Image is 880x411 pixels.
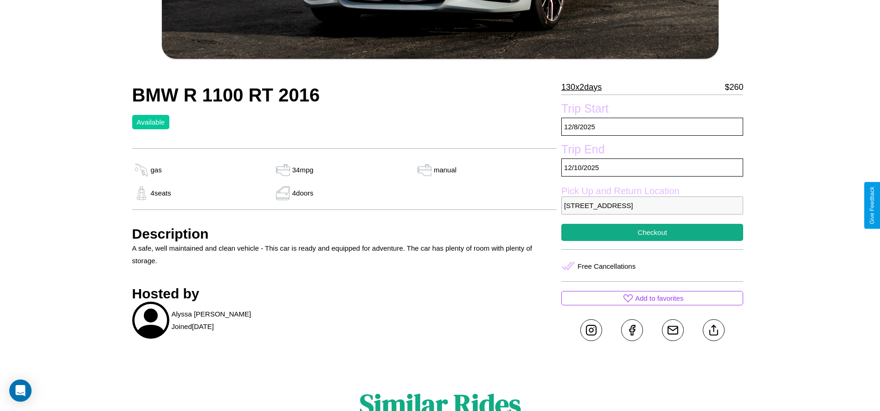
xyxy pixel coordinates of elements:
[415,163,434,177] img: gas
[561,158,743,177] p: 12 / 10 / 2025
[578,260,636,272] p: Free Cancellations
[274,186,292,200] img: gas
[561,224,743,241] button: Checkout
[635,292,683,304] p: Add to favorites
[292,164,314,176] p: 34 mpg
[561,186,743,196] label: Pick Up and Return Location
[132,85,557,106] h2: BMW R 1100 RT 2016
[561,143,743,158] label: Trip End
[172,320,214,333] p: Joined [DATE]
[869,187,875,224] div: Give Feedback
[132,186,151,200] img: gas
[561,102,743,118] label: Trip Start
[561,80,602,95] p: 130 x 2 days
[274,163,292,177] img: gas
[132,286,557,302] h3: Hosted by
[137,116,165,128] p: Available
[151,164,162,176] p: gas
[151,187,171,199] p: 4 seats
[561,291,743,305] button: Add to favorites
[172,308,251,320] p: Alyssa [PERSON_NAME]
[9,379,32,402] div: Open Intercom Messenger
[132,226,557,242] h3: Description
[132,242,557,267] p: A safe, well maintained and clean vehicle - This car is ready and equipped for adventure. The car...
[725,80,743,95] p: $ 260
[434,164,456,176] p: manual
[561,118,743,136] p: 12 / 8 / 2025
[132,163,151,177] img: gas
[292,187,314,199] p: 4 doors
[561,196,743,215] p: [STREET_ADDRESS]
